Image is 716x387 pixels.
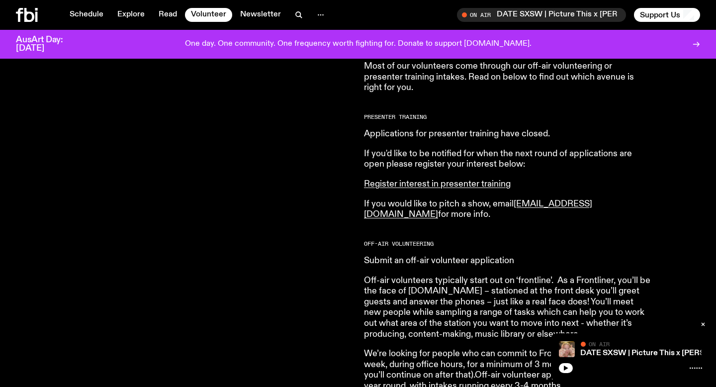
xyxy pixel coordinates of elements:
a: Newsletter [234,8,287,22]
h2: Off-Air Volunteering [364,241,650,247]
h2: Presenter Training [364,114,650,120]
a: Explore [111,8,151,22]
a: Volunteer [185,8,232,22]
button: On AirSPEED DATE SXSW | Picture This x [PERSON_NAME] x Sweet Boy Sonnet [457,8,626,22]
p: One day. One community. One frequency worth fighting for. Donate to support [DOMAIN_NAME]. [185,40,532,49]
span: On Air [589,341,610,347]
button: Support Us [634,8,700,22]
a: Read [153,8,183,22]
h3: AusArt Day: [DATE] [16,36,80,53]
a: Submit an off-air volunteer application [364,256,514,265]
p: Off-air volunteers typically start out on ‘frontline’. As a Frontliner, you’ll be the face of [DO... [364,276,650,340]
p: If you would like to pitch a show, email for more info. [364,199,650,220]
a: Register interest in presenter training [364,180,511,189]
p: Applications for presenter training have closed. [364,129,650,140]
p: Most of our volunteers come through our off-air volunteering or presenter training intakes. Read ... [364,61,650,94]
span: Support Us [640,10,680,19]
a: Schedule [64,8,109,22]
p: If you'd like to be notified for when the next round of applications are open please register you... [364,149,650,170]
